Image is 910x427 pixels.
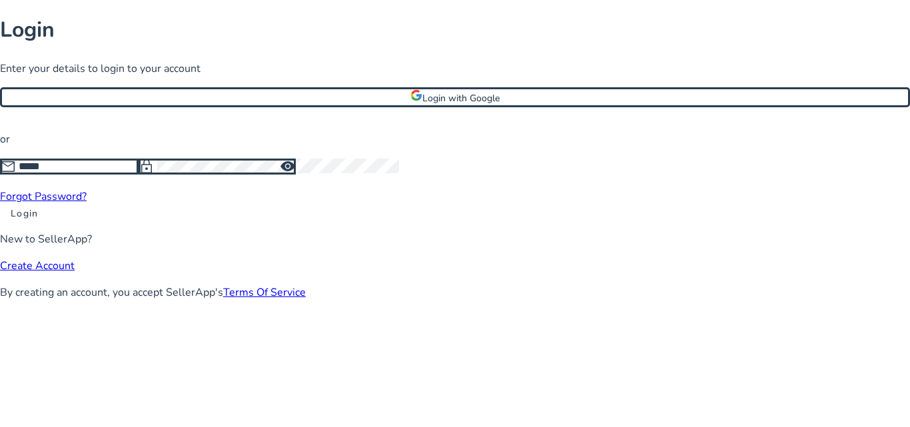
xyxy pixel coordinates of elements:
a: Terms Of Service [223,285,306,300]
span: Login with Google [422,92,500,105]
span: lock [139,159,155,175]
img: google-logo.svg [410,89,422,101]
span: visibility [280,159,296,175]
span: Login [11,207,38,220]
